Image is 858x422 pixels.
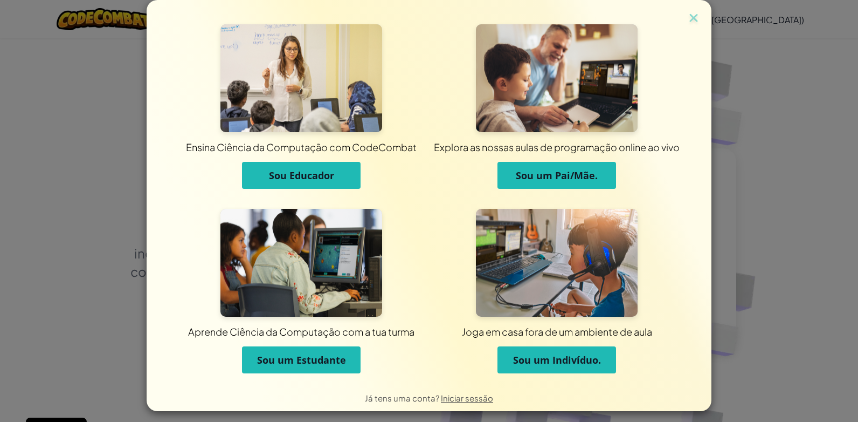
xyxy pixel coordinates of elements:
img: Para Pais [476,24,638,132]
span: Sou um Pai/Mãe. [516,169,598,182]
span: Sou um Estudante [257,353,346,366]
span: Já tens uma conta? [365,393,441,403]
img: close icon [687,11,701,27]
button: Sou um Indivíduo. [497,346,616,373]
span: Sou um Indivíduo. [513,353,601,366]
a: Iniciar sessão [441,393,493,403]
span: Sou Educador [269,169,334,182]
img: Para Indivíduos [476,209,638,317]
img: Para Educadores [220,24,382,132]
button: Sou um Pai/Mãe. [497,162,616,189]
button: Sou Educador [242,162,361,189]
button: Sou um Estudante [242,346,361,373]
img: Para Alunos [220,209,382,317]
